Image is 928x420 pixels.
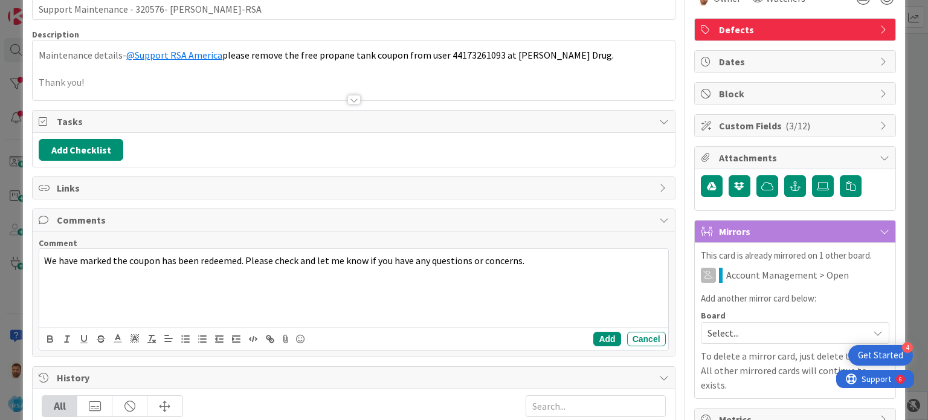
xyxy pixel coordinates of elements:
[719,22,874,37] span: Defects
[39,237,77,248] span: Comment
[858,349,903,361] div: Get Started
[57,181,652,195] span: Links
[57,370,652,385] span: History
[902,342,913,353] div: 4
[719,54,874,69] span: Dates
[63,5,66,15] div: 6
[707,325,862,341] span: Select...
[701,292,889,306] p: Add another mirror card below:
[42,396,77,416] div: All
[701,349,889,392] p: To delete a mirror card, just delete the card. All other mirrored cards will continue to exists.
[701,249,889,263] p: This card is already mirrored on 1 other board.
[39,48,668,62] p: Maintenance details-
[719,118,874,133] span: Custom Fields
[719,150,874,165] span: Attachments
[848,345,913,366] div: Open Get Started checklist, remaining modules: 4
[526,395,666,417] input: Search...
[25,2,55,16] span: Support
[719,224,874,239] span: Mirrors
[593,332,620,346] button: Add
[39,139,123,161] button: Add Checklist
[57,213,652,227] span: Comments
[719,86,874,101] span: Block
[726,268,849,282] span: Account Management > Open
[126,49,222,61] a: @Support RSA America
[701,311,726,320] span: Board
[32,29,79,40] span: Description
[57,114,652,129] span: Tasks
[785,120,810,132] span: ( 3/12 )
[222,49,614,61] span: please remove the free propane tank coupon from user 44173261093 at [PERSON_NAME] Drug.
[627,332,666,346] button: Cancel
[44,254,524,267] span: We have marked the coupon has been redeemed. Please check and let me know if you have any questio...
